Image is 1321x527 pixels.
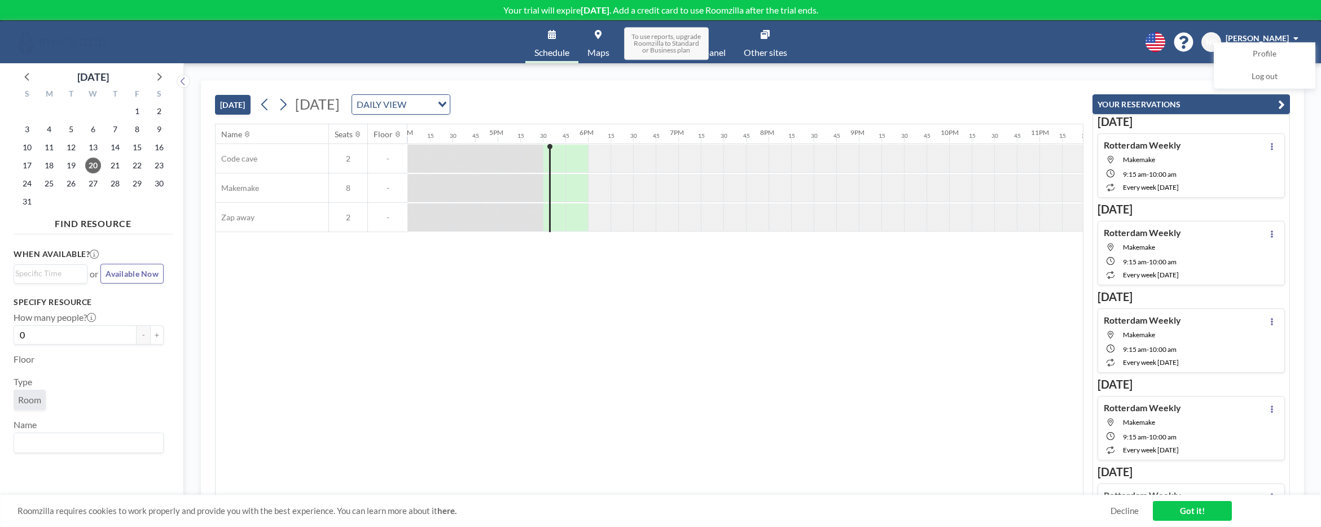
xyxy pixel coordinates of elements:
div: 45 [1014,132,1021,140]
span: Makemake [216,183,259,193]
div: 45 [743,132,750,140]
span: Saturday, August 9, 2025 [151,121,167,137]
span: Tuesday, August 5, 2025 [63,121,79,137]
h3: Specify resource [14,297,164,307]
span: - [368,212,407,223]
button: YOUR RESERVATIONS [1092,94,1290,114]
span: 2 [329,212,367,223]
h4: Rotterdam Weekly [1104,402,1181,413]
span: - [368,183,407,193]
span: 9:15 AM [1123,433,1147,441]
span: Thursday, August 21, 2025 [107,158,123,173]
span: 10:00 AM [1149,170,1177,178]
div: Search for option [352,95,450,114]
span: [PERSON_NAME] [1226,33,1289,43]
span: Log out [1252,71,1278,82]
div: 30 [1082,132,1089,140]
h4: Rotterdam Weekly [1104,490,1181,501]
span: Friday, August 1, 2025 [129,103,145,119]
span: Monday, August 25, 2025 [41,176,57,191]
span: Other sites [744,48,787,57]
div: 6PM [580,128,594,137]
div: W [82,88,104,102]
div: 45 [833,132,840,140]
a: Reports [618,21,668,63]
a: Other sites [735,21,796,63]
span: 10:00 AM [1149,433,1177,441]
div: Floor [374,129,393,140]
span: Makemake [1123,243,1155,251]
div: 30 [450,132,457,140]
span: Monday, August 4, 2025 [41,121,57,137]
div: 15 [1059,132,1066,140]
span: or [90,268,98,280]
span: 9:15 AM [1123,345,1147,354]
div: 9PM [850,128,864,137]
div: Seats [335,129,353,140]
input: Search for option [15,435,157,450]
span: Saturday, August 16, 2025 [151,140,167,155]
div: [DATE] [77,69,109,85]
h3: [DATE] [1098,465,1285,479]
div: 15 [608,132,615,140]
div: 15 [788,132,795,140]
div: 11PM [1031,128,1049,137]
div: 15 [698,132,705,140]
div: 15 [427,132,434,140]
span: Friday, August 22, 2025 [129,158,145,173]
span: Monday, August 18, 2025 [41,158,57,173]
h4: Rotterdam Weekly [1104,315,1181,326]
span: Zap away [216,212,254,223]
h4: FIND RESOURCE [14,214,173,229]
span: Saturday, August 23, 2025 [151,158,167,173]
span: Thursday, August 14, 2025 [107,140,123,155]
span: Sunday, August 24, 2025 [19,176,35,191]
div: 45 [563,132,569,140]
div: 45 [472,132,479,140]
h3: [DATE] [1098,377,1285,391]
span: - [1147,170,1149,178]
b: [DATE] [581,5,609,15]
span: Makemake [1123,418,1155,426]
span: Friday, August 29, 2025 [129,176,145,191]
span: To use reports, upgrade Roomzilla to Standard or Business plan [624,27,709,60]
a: Profile [1214,43,1315,66]
span: - [368,154,407,164]
div: 15 [879,132,885,140]
div: 15 [969,132,976,140]
span: Friday, August 15, 2025 [129,140,145,155]
div: 15 [517,132,524,140]
span: Sunday, August 31, 2025 [19,194,35,210]
button: Available Now [100,264,164,284]
span: Room [18,394,41,406]
div: S [16,88,38,102]
div: 45 [653,132,660,140]
span: Saturday, August 2, 2025 [151,103,167,119]
input: Search for option [15,267,81,280]
button: - [137,325,150,345]
span: Roomzilla requires cookies to work properly and provide you with the best experience. You can lea... [17,506,1111,516]
div: F [126,88,148,102]
input: Search for option [410,97,431,112]
span: every week [DATE] [1123,446,1179,454]
span: Wednesday, August 13, 2025 [85,140,101,155]
div: 30 [630,132,637,140]
div: 30 [540,132,547,140]
span: - [1147,433,1149,441]
a: Admin panel [668,21,735,63]
span: every week [DATE] [1123,271,1179,279]
span: Code cave [216,154,257,164]
a: Log out [1214,66,1315,88]
div: 30 [721,132,727,140]
div: T [60,88,82,102]
div: Name [221,129,242,140]
label: Name [14,419,37,430]
div: Search for option [14,265,87,282]
span: Available Now [106,269,159,278]
span: Sunday, August 17, 2025 [19,158,35,173]
h3: [DATE] [1098,290,1285,304]
span: 8 [329,183,367,193]
span: [DATE] [295,95,340,112]
span: Tuesday, August 19, 2025 [63,158,79,173]
span: Thursday, August 28, 2025 [107,176,123,191]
